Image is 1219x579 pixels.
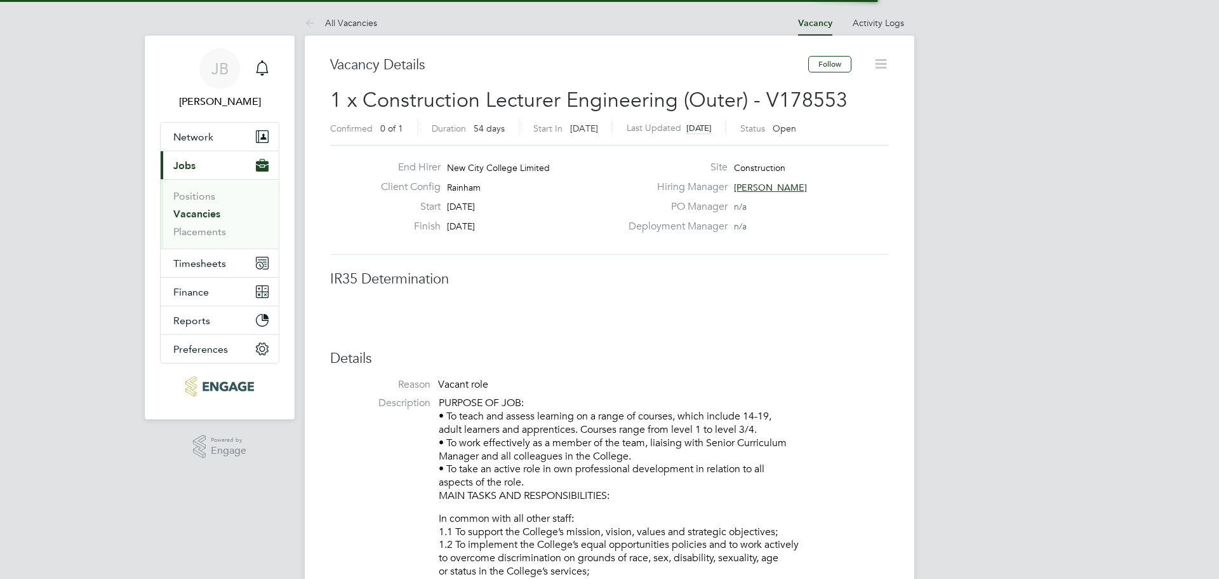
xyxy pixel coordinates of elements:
[173,343,228,355] span: Preferences
[330,350,889,368] h3: Details
[211,435,246,446] span: Powered by
[330,397,430,410] label: Description
[145,36,295,419] nav: Main navigation
[734,201,747,212] span: n/a
[330,378,430,392] label: Reason
[160,376,279,397] a: Go to home page
[734,162,785,174] span: Construction
[439,397,889,502] p: PURPOSE OF JOB: • To teach and assess learning on a range of courses, which include 14-19, adult ...
[734,182,807,193] span: [PERSON_NAME]
[193,435,247,459] a: Powered byEngage
[173,257,226,269] span: Timesheets
[371,181,441,194] label: Client Config
[161,123,279,151] button: Network
[621,220,728,233] label: Deployment Manager
[447,162,550,174] span: New City College Limited
[533,123,563,134] label: Start In
[173,131,213,143] span: Network
[627,122,681,133] label: Last Updated
[371,220,441,233] label: Finish
[447,182,481,193] span: Rainham
[570,123,598,134] span: [DATE]
[773,123,796,134] span: Open
[161,306,279,334] button: Reports
[173,190,215,202] a: Positions
[380,123,403,134] span: 0 of 1
[371,161,441,174] label: End Hirer
[447,221,475,232] span: [DATE]
[161,278,279,306] button: Finance
[211,60,229,77] span: JB
[686,123,712,133] span: [DATE]
[173,286,209,298] span: Finance
[740,123,765,134] label: Status
[447,201,475,212] span: [DATE]
[621,181,728,194] label: Hiring Manager
[161,179,279,249] div: Jobs
[173,226,226,238] a: Placements
[305,17,377,29] a: All Vacancies
[808,56,851,72] button: Follow
[798,18,832,29] a: Vacancy
[173,160,196,172] span: Jobs
[330,270,889,289] h3: IR35 Determination
[734,221,747,232] span: n/a
[474,123,505,134] span: 54 days
[211,446,246,456] span: Engage
[161,151,279,179] button: Jobs
[173,208,220,220] a: Vacancies
[173,315,210,327] span: Reports
[330,88,848,112] span: 1 x Construction Lecturer Engineering (Outer) - V178553
[853,17,904,29] a: Activity Logs
[621,161,728,174] label: Site
[160,48,279,109] a: JB[PERSON_NAME]
[438,378,488,391] span: Vacant role
[621,200,728,214] label: PO Manager
[185,376,253,397] img: huntereducation-logo-retina.png
[161,249,279,277] button: Timesheets
[160,94,279,109] span: Jack Baron
[371,200,441,214] label: Start
[330,56,808,74] h3: Vacancy Details
[161,335,279,363] button: Preferences
[432,123,466,134] label: Duration
[330,123,373,134] label: Confirmed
